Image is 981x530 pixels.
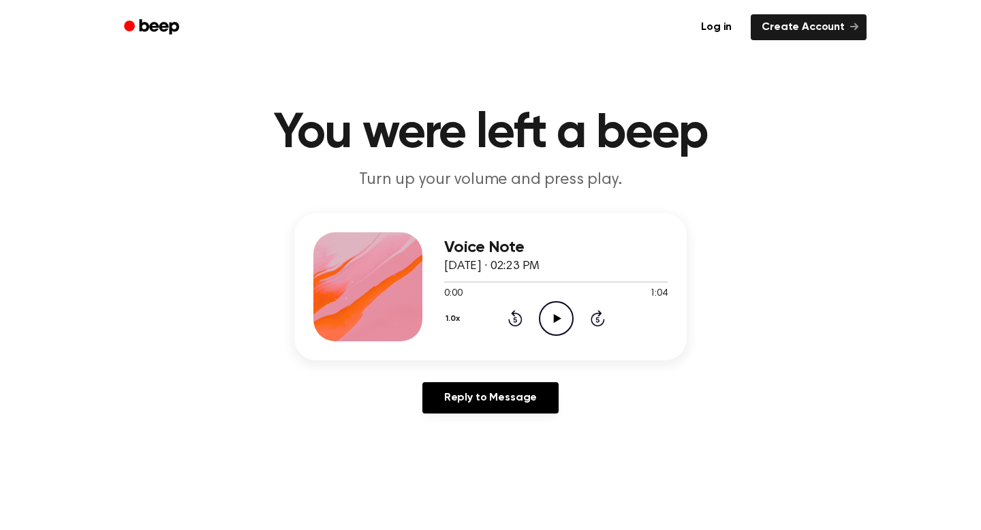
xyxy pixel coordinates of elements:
[422,382,559,414] a: Reply to Message
[751,14,867,40] a: Create Account
[444,238,668,257] h3: Voice Note
[114,14,191,41] a: Beep
[229,169,752,191] p: Turn up your volume and press play.
[142,109,839,158] h1: You were left a beep
[444,287,462,301] span: 0:00
[650,287,668,301] span: 1:04
[444,260,540,272] span: [DATE] · 02:23 PM
[690,14,743,40] a: Log in
[444,307,465,330] button: 1.0x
